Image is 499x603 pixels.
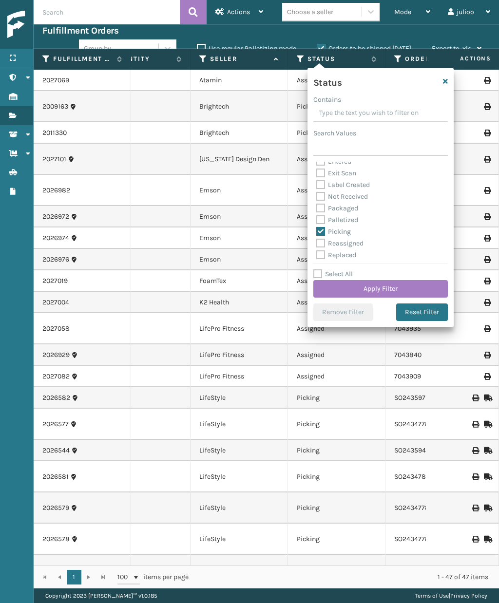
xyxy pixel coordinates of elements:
[93,461,191,492] td: 1
[93,292,191,313] td: 1
[316,239,364,247] label: Reassigned
[288,409,385,440] td: Picking
[472,421,478,428] i: Print BOL
[191,344,288,366] td: LifePro Fitness
[42,534,70,544] a: 2026578
[385,555,483,596] td: SO2435719
[42,255,69,264] a: 2026976
[484,352,490,358] i: Print Label
[472,447,478,454] i: Print BOL
[288,175,385,206] td: Assigned
[288,555,385,596] td: Picking
[396,303,448,321] button: Reset Filter
[316,157,351,166] label: Entered
[191,249,288,270] td: Emson
[484,103,490,110] i: Print Label
[113,55,172,63] label: Quantity
[316,216,358,224] label: Palletized
[450,592,487,599] a: Privacy Policy
[313,280,448,298] button: Apply Filter
[385,440,483,461] td: SO2435945
[42,233,69,243] a: 2026974
[42,503,69,513] a: 2026579
[472,536,478,543] i: Print BOL
[191,409,288,440] td: LifeStyle
[93,387,191,409] td: 1
[317,44,411,53] label: Orders to be shipped [DATE]
[93,249,191,270] td: 1
[415,592,449,599] a: Terms of Use
[191,70,288,91] td: Atamin
[191,313,288,344] td: LifePro Fitness
[316,181,370,189] label: Label Created
[316,227,351,236] label: Picking
[288,122,385,144] td: Picking
[484,77,490,84] i: Print Label
[191,122,288,144] td: Brightech
[117,570,189,584] span: items per page
[67,570,81,584] a: 1
[93,524,191,555] td: 1
[93,122,191,144] td: 1
[93,409,191,440] td: 1
[42,324,70,334] a: 2027058
[484,187,490,194] i: Print Label
[42,372,70,381] a: 2027082
[93,313,191,344] td: 1
[484,325,490,332] i: Print Label
[42,25,118,37] h3: Fulfillment Orders
[191,175,288,206] td: Emson
[415,588,487,603] div: |
[93,206,191,227] td: 1
[385,366,483,387] td: 7043909
[313,94,341,105] label: Contains
[394,8,411,16] span: Mode
[484,299,490,306] i: Print Label
[93,344,191,366] td: 1
[191,270,288,292] td: FoamTex
[42,419,69,429] a: 2026577
[42,154,66,164] a: 2027101
[53,55,112,63] label: Fulfillment Order Id
[84,43,111,54] div: Group by
[197,44,296,53] label: Use regular Palletizing mode
[484,235,490,242] i: Print Label
[42,128,67,138] a: 2011330
[93,270,191,292] td: 1
[93,492,191,524] td: 1
[484,395,490,401] i: Mark as Shipped
[288,292,385,313] td: Assigned
[191,91,288,122] td: Brightech
[191,227,288,249] td: Emson
[288,492,385,524] td: Picking
[93,440,191,461] td: 1
[191,492,288,524] td: LifeStyle
[316,192,368,201] label: Not Received
[484,256,490,263] i: Print Label
[385,461,483,492] td: SO2434781
[42,102,68,112] a: 2009163
[288,91,385,122] td: Picking
[313,270,353,278] label: Select All
[429,51,497,67] span: Actions
[472,505,478,511] i: Print BOL
[313,74,342,89] h4: Status
[45,588,157,603] p: Copyright 2023 [PERSON_NAME]™ v 1.0.185
[93,175,191,206] td: 1
[316,204,358,212] label: Packaged
[288,313,385,344] td: Assigned
[484,447,490,454] i: Mark as Shipped
[117,572,132,582] span: 100
[42,393,70,403] a: 2026582
[7,11,95,38] img: logo
[472,395,478,401] i: Print BOL
[385,409,483,440] td: SO2434778
[484,536,490,543] i: Mark as Shipped
[288,461,385,492] td: Picking
[484,130,490,136] i: Print Label
[313,303,373,321] button: Remove Filter
[42,75,69,85] a: 2027069
[202,572,488,582] div: 1 - 47 of 47 items
[191,366,288,387] td: LifePro Fitness
[93,144,191,175] td: 1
